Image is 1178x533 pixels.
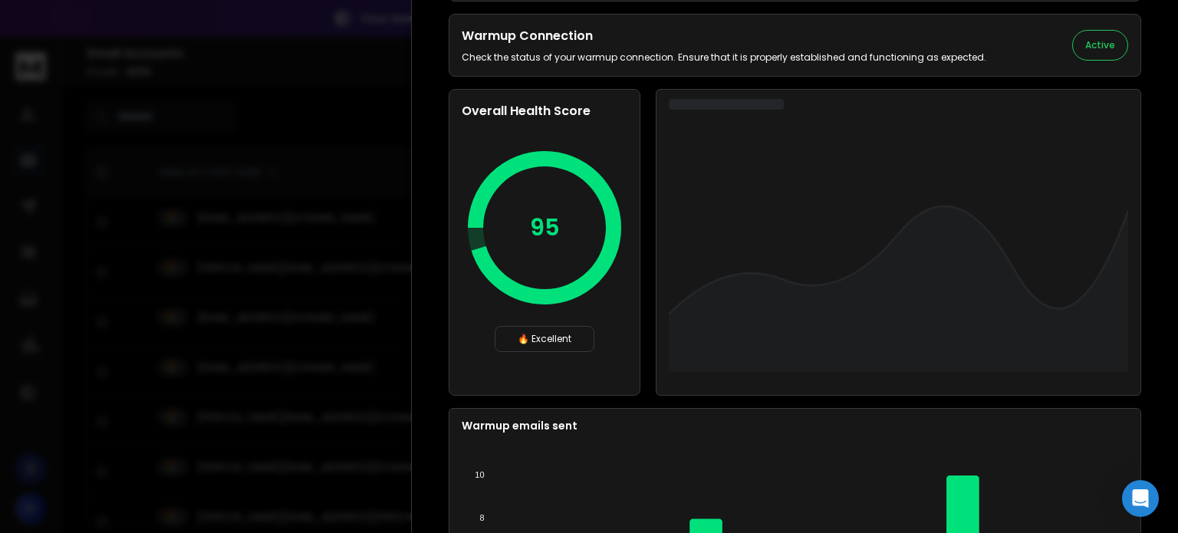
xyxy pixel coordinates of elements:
[475,470,484,479] tspan: 10
[479,513,484,522] tspan: 8
[462,418,1128,433] p: Warmup emails sent
[462,102,627,120] h2: Overall Health Score
[530,214,560,242] p: 95
[462,51,986,64] p: Check the status of your warmup connection. Ensure that it is properly established and functionin...
[462,27,986,45] h2: Warmup Connection
[1122,480,1159,517] div: Open Intercom Messenger
[1072,30,1128,61] button: Active
[495,326,594,352] div: 🔥 Excellent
